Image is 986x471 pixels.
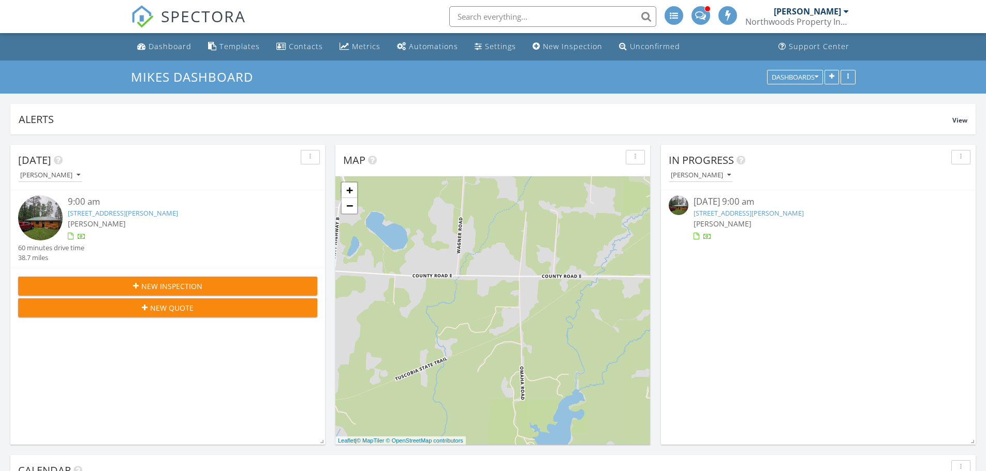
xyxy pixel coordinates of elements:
a: New Inspection [528,37,607,56]
img: The Best Home Inspection Software - Spectora [131,5,154,28]
span: SPECTORA [161,5,246,27]
a: Zoom in [342,183,357,198]
a: [DATE] 9:00 am [STREET_ADDRESS][PERSON_NAME] [PERSON_NAME] [669,195,968,241]
span: [PERSON_NAME] [694,219,752,229]
a: Unconfirmed [615,37,684,56]
span: New Quote [150,302,194,313]
img: 9265840%2Fcover_photos%2FCRUql8hWHCF6ZPzwNGoP%2Fsmall.jpg [669,195,688,215]
a: 9:00 am [STREET_ADDRESS][PERSON_NAME] [PERSON_NAME] 60 minutes drive time 38.7 miles [18,195,317,263]
span: New Inspection [141,281,202,292]
div: [DATE] 9:00 am [694,195,943,208]
div: Unconfirmed [630,41,680,51]
div: New Inspection [543,41,602,51]
div: [PERSON_NAME] [671,172,731,179]
div: Dashboards [772,73,818,81]
a: Metrics [335,37,385,56]
div: Automations [409,41,458,51]
a: Dashboard [133,37,196,56]
button: [PERSON_NAME] [18,169,82,183]
button: New Inspection [18,277,317,295]
div: 60 minutes drive time [18,243,84,253]
a: © OpenStreetMap contributors [386,437,463,444]
a: [STREET_ADDRESS][PERSON_NAME] [68,208,178,218]
a: Automations (Advanced) [393,37,462,56]
div: 38.7 miles [18,253,84,263]
div: Dashboard [149,41,192,51]
div: Contacts [289,41,323,51]
div: [PERSON_NAME] [20,172,80,179]
span: Map [343,153,365,167]
button: [PERSON_NAME] [669,169,733,183]
span: [PERSON_NAME] [68,219,126,229]
div: 9:00 am [68,195,292,208]
button: New Quote [18,298,317,317]
div: Templates [219,41,260,51]
a: © MapTiler [357,437,385,444]
div: Settings [485,41,516,51]
div: [PERSON_NAME] [774,6,841,17]
img: 9265840%2Fcover_photos%2FCRUql8hWHCF6ZPzwNGoP%2Fsmall.jpg [18,195,63,240]
div: | [335,436,466,445]
a: Contacts [272,37,327,56]
span: In Progress [669,153,734,167]
input: Search everything... [449,6,656,27]
div: Support Center [789,41,849,51]
a: Settings [470,37,520,56]
div: Metrics [352,41,380,51]
a: Support Center [774,37,853,56]
a: Mikes Dashboard [131,68,262,85]
span: [DATE] [18,153,51,167]
div: Northwoods Property Inspections [745,17,849,27]
span: View [952,116,967,125]
a: Zoom out [342,198,357,214]
button: Dashboards [767,70,823,84]
div: Alerts [19,112,952,126]
a: SPECTORA [131,14,246,36]
a: [STREET_ADDRESS][PERSON_NAME] [694,208,804,218]
a: Templates [204,37,264,56]
a: Leaflet [338,437,355,444]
